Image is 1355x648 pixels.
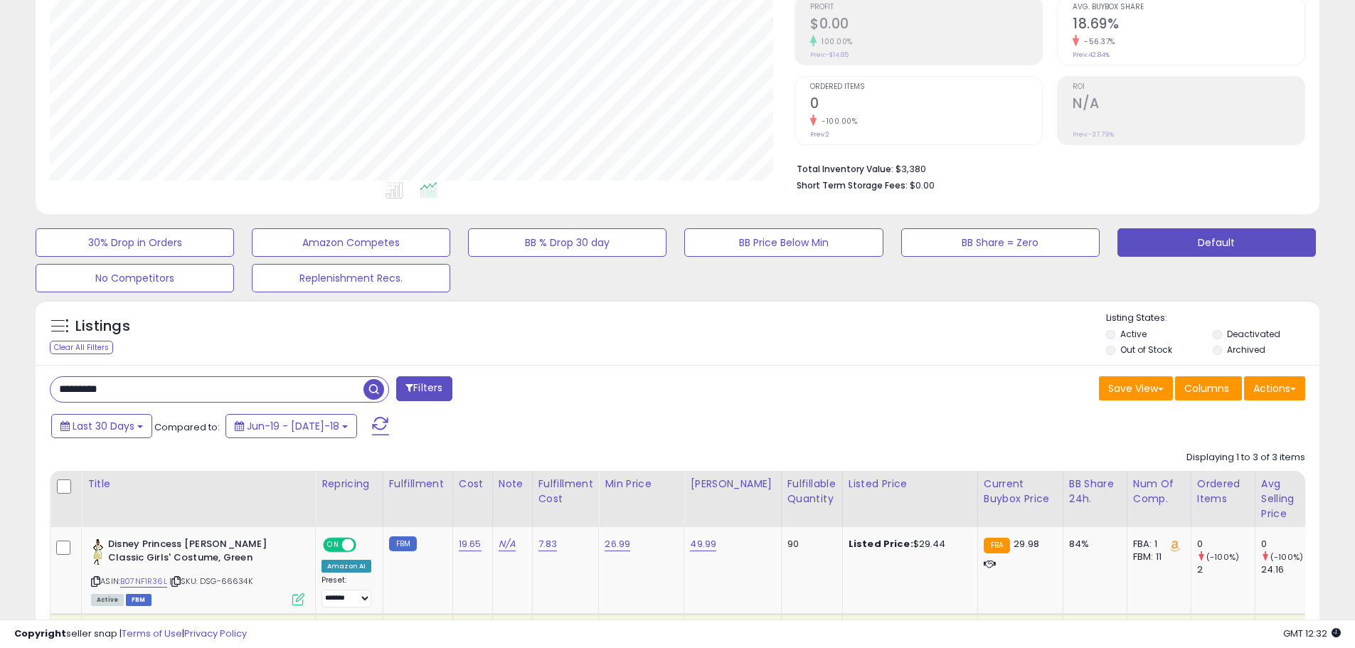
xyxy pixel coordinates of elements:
[810,51,849,59] small: Prev: -$14.85
[91,594,124,606] span: All listings currently available for purchase on Amazon
[690,477,775,492] div: [PERSON_NAME]
[499,537,516,551] a: N/A
[1283,627,1341,640] span: 2025-08-18 12:32 GMT
[225,414,357,438] button: Jun-19 - [DATE]-18
[605,537,630,551] a: 26.99
[984,477,1057,506] div: Current Buybox Price
[797,163,893,175] b: Total Inventory Value:
[73,419,134,433] span: Last 30 Days
[169,575,253,587] span: | SKU: DSG-66634K
[389,536,417,551] small: FBM
[1073,83,1304,91] span: ROI
[1227,344,1265,356] label: Archived
[322,575,372,607] div: Preset:
[396,376,452,401] button: Filters
[1197,477,1249,506] div: Ordered Items
[817,36,853,47] small: 100.00%
[787,538,831,551] div: 90
[459,477,487,492] div: Cost
[1079,36,1115,47] small: -56.37%
[1270,551,1303,563] small: (-100%)
[1117,228,1316,257] button: Default
[1120,328,1147,340] label: Active
[1073,16,1304,35] h2: 18.69%
[75,317,130,336] h5: Listings
[849,477,972,492] div: Listed Price
[787,477,836,506] div: Fulfillable Quantity
[120,575,167,588] a: B07NF1R36L
[499,477,526,492] div: Note
[459,537,482,551] a: 19.65
[984,538,1010,553] small: FBA
[1073,130,1114,139] small: Prev: -37.79%
[810,83,1042,91] span: Ordered Items
[1184,381,1229,395] span: Columns
[354,539,377,551] span: OFF
[1099,376,1173,400] button: Save View
[51,414,152,438] button: Last 30 Days
[901,228,1100,257] button: BB Share = Zero
[1197,563,1255,576] div: 2
[247,419,339,433] span: Jun-19 - [DATE]-18
[322,560,371,573] div: Amazon AI
[1133,538,1180,551] div: FBA: 1
[910,179,935,192] span: $0.00
[1261,563,1319,576] div: 24.16
[14,627,247,641] div: seller snap | |
[1073,95,1304,115] h2: N/A
[538,477,593,506] div: Fulfillment Cost
[252,264,450,292] button: Replenishment Recs.
[1175,376,1242,400] button: Columns
[797,179,908,191] b: Short Term Storage Fees:
[87,477,309,492] div: Title
[690,537,716,551] a: 49.99
[108,538,281,568] b: Disney Princess [PERSON_NAME] Classic Girls' Costume, Green
[36,264,234,292] button: No Competitors
[849,538,967,551] div: $29.44
[810,130,829,139] small: Prev: 2
[91,538,105,566] img: 31PZIZmAC4L._SL40_.jpg
[468,228,666,257] button: BB % Drop 30 day
[389,477,447,492] div: Fulfillment
[1197,538,1255,551] div: 0
[1227,328,1280,340] label: Deactivated
[1106,312,1319,325] p: Listing States:
[324,539,342,551] span: ON
[122,627,182,640] a: Terms of Use
[538,537,558,551] a: 7.83
[797,159,1295,176] li: $3,380
[1073,51,1110,59] small: Prev: 42.84%
[810,4,1042,11] span: Profit
[36,228,234,257] button: 30% Drop in Orders
[1120,344,1172,356] label: Out of Stock
[1073,4,1304,11] span: Avg. Buybox Share
[1261,477,1313,521] div: Avg Selling Price
[605,477,678,492] div: Min Price
[817,116,857,127] small: -100.00%
[50,341,113,354] div: Clear All Filters
[684,228,883,257] button: BB Price Below Min
[1133,477,1185,506] div: Num of Comp.
[1069,477,1121,506] div: BB Share 24h.
[1069,538,1116,551] div: 84%
[126,594,152,606] span: FBM
[1014,537,1039,551] span: 29.98
[252,228,450,257] button: Amazon Competes
[154,420,220,434] span: Compared to:
[1261,538,1319,551] div: 0
[1244,376,1305,400] button: Actions
[184,627,247,640] a: Privacy Policy
[1133,551,1180,563] div: FBM: 11
[849,537,913,551] b: Listed Price:
[1186,451,1305,464] div: Displaying 1 to 3 of 3 items
[14,627,66,640] strong: Copyright
[810,16,1042,35] h2: $0.00
[91,538,304,604] div: ASIN:
[810,95,1042,115] h2: 0
[322,477,377,492] div: Repricing
[1206,551,1239,563] small: (-100%)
